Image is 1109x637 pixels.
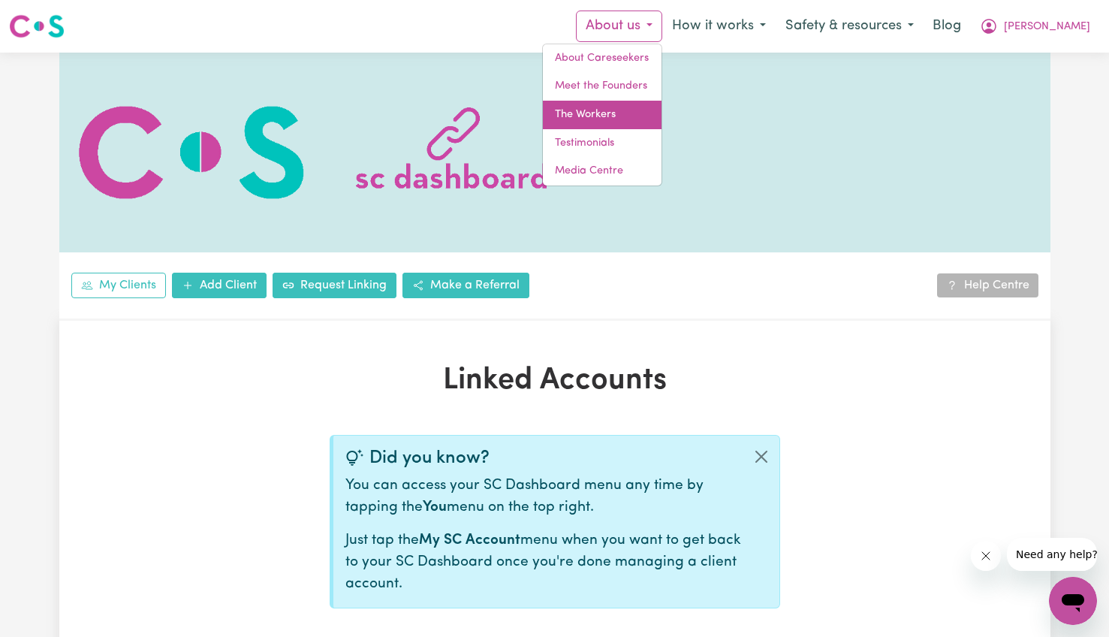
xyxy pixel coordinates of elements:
a: Media Centre [543,157,661,186]
iframe: Message from company [1007,538,1097,571]
a: Meet the Founders [543,72,661,101]
button: Safety & resources [776,11,924,42]
a: Blog [924,10,970,43]
a: Help Centre [937,273,1038,297]
button: About us [576,11,662,42]
p: Just tap the menu when you want to get back to your SC Dashboard once you're done managing a clie... [345,530,743,595]
iframe: Close message [971,541,1001,571]
b: My SC Account [419,533,520,548]
h1: Linked Accounts [234,363,876,399]
b: You [423,500,447,515]
a: Make a Referral [402,273,529,298]
button: Close alert [743,436,779,478]
p: You can access your SC Dashboard menu any time by tapping the menu on the top right. [345,475,743,519]
div: About us [542,44,662,186]
a: My Clients [71,273,166,298]
a: Testimonials [543,129,661,158]
a: About Careseekers [543,44,661,73]
a: Careseekers logo [9,9,65,44]
a: Request Linking [273,273,396,298]
span: [PERSON_NAME] [1004,19,1090,35]
a: The Workers [543,101,661,129]
div: Did you know? [345,448,743,469]
iframe: Button to launch messaging window [1049,577,1097,625]
button: How it works [662,11,776,42]
span: Need any help? [9,11,91,23]
a: Add Client [172,273,267,298]
img: Careseekers logo [9,13,65,40]
button: My Account [970,11,1100,42]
